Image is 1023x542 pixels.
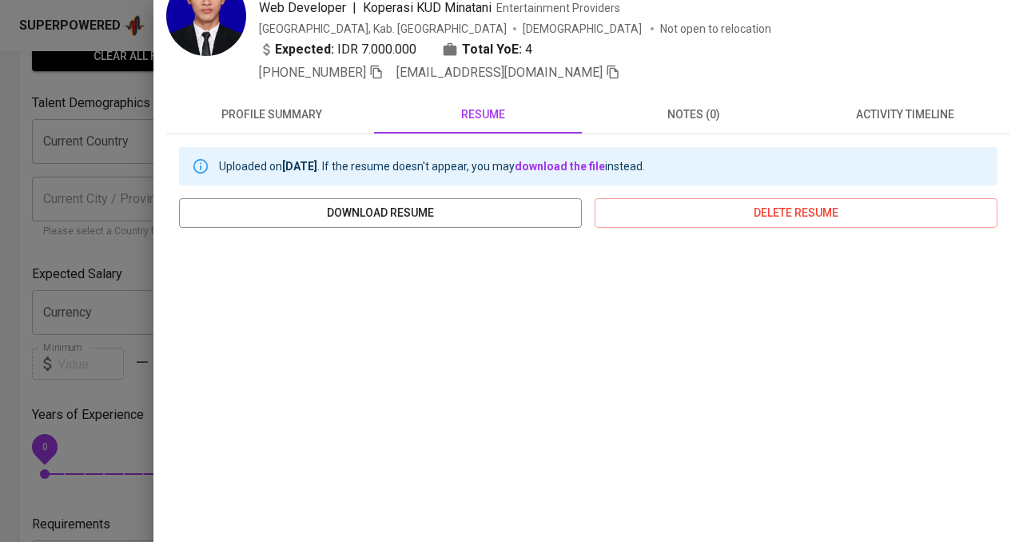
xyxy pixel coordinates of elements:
[179,198,582,228] button: download resume
[660,21,771,37] p: Not open to relocation
[259,65,366,80] span: [PHONE_NUMBER]
[275,40,334,59] b: Expected:
[396,65,603,80] span: [EMAIL_ADDRESS][DOMAIN_NAME]
[462,40,522,59] b: Total YoE:
[595,198,997,228] button: delete resume
[496,2,620,14] span: Entertainment Providers
[809,105,1001,125] span: activity timeline
[607,203,985,223] span: delete resume
[192,203,569,223] span: download resume
[525,40,532,59] span: 4
[523,21,644,37] span: [DEMOGRAPHIC_DATA]
[598,105,790,125] span: notes (0)
[387,105,579,125] span: resume
[259,40,416,59] div: IDR 7.000.000
[219,152,645,181] div: Uploaded on . If the resume doesn't appear, you may instead.
[259,21,507,37] div: [GEOGRAPHIC_DATA], Kab. [GEOGRAPHIC_DATA]
[282,160,317,173] b: [DATE]
[176,105,368,125] span: profile summary
[515,160,605,173] a: download the file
